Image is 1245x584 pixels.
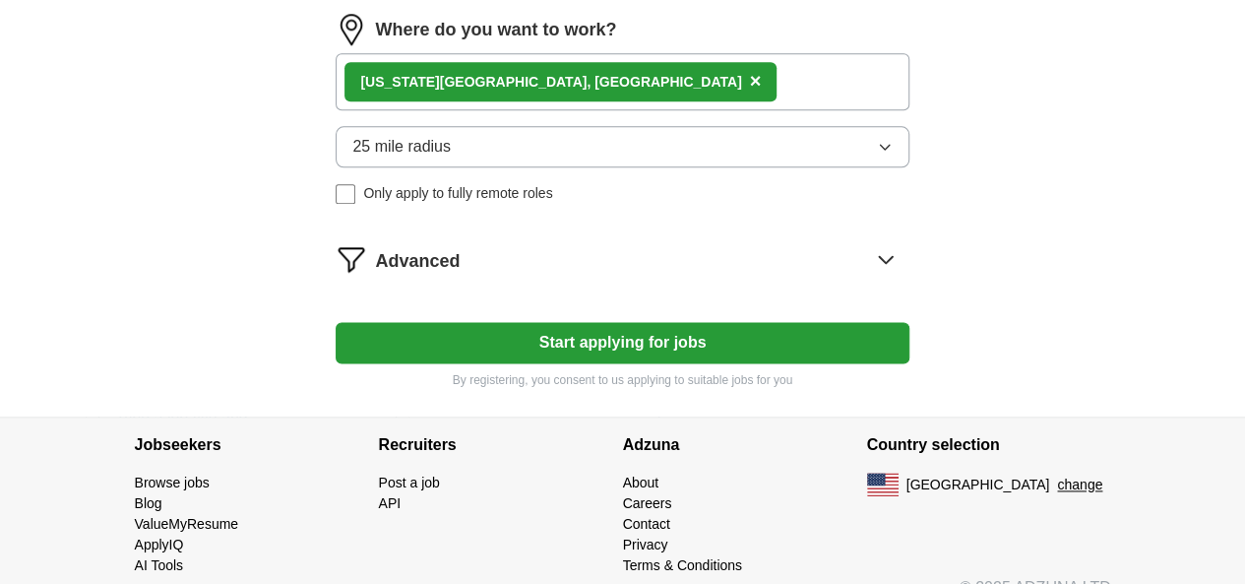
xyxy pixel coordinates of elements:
span: [GEOGRAPHIC_DATA] [906,475,1050,495]
img: filter [336,243,367,275]
span: Only apply to fully remote roles [363,183,552,204]
span: × [750,70,762,92]
a: AI Tools [135,557,184,573]
button: Start applying for jobs [336,322,908,363]
span: Advanced [375,248,460,275]
a: Browse jobs [135,475,210,490]
a: Privacy [623,537,668,552]
h4: Country selection [867,418,1111,473]
a: API [379,495,402,511]
a: Terms & Conditions [623,557,742,573]
a: Blog [135,495,162,511]
a: Careers [623,495,672,511]
a: Post a job [379,475,440,490]
p: By registering, you consent to us applying to suitable jobs for you [336,371,908,389]
img: location.png [336,14,367,45]
input: Only apply to fully remote roles [336,184,355,204]
button: change [1057,475,1102,495]
a: ValueMyResume [135,516,239,532]
img: US flag [867,473,899,496]
span: 25 mile radius [352,135,451,159]
button: × [750,67,762,97]
a: About [623,475,659,490]
label: Where do you want to work? [375,17,616,43]
button: 25 mile radius [336,126,908,167]
a: ApplyIQ [135,537,184,552]
a: Contact [623,516,670,532]
div: [US_STATE][GEOGRAPHIC_DATA], [GEOGRAPHIC_DATA] [360,72,741,93]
